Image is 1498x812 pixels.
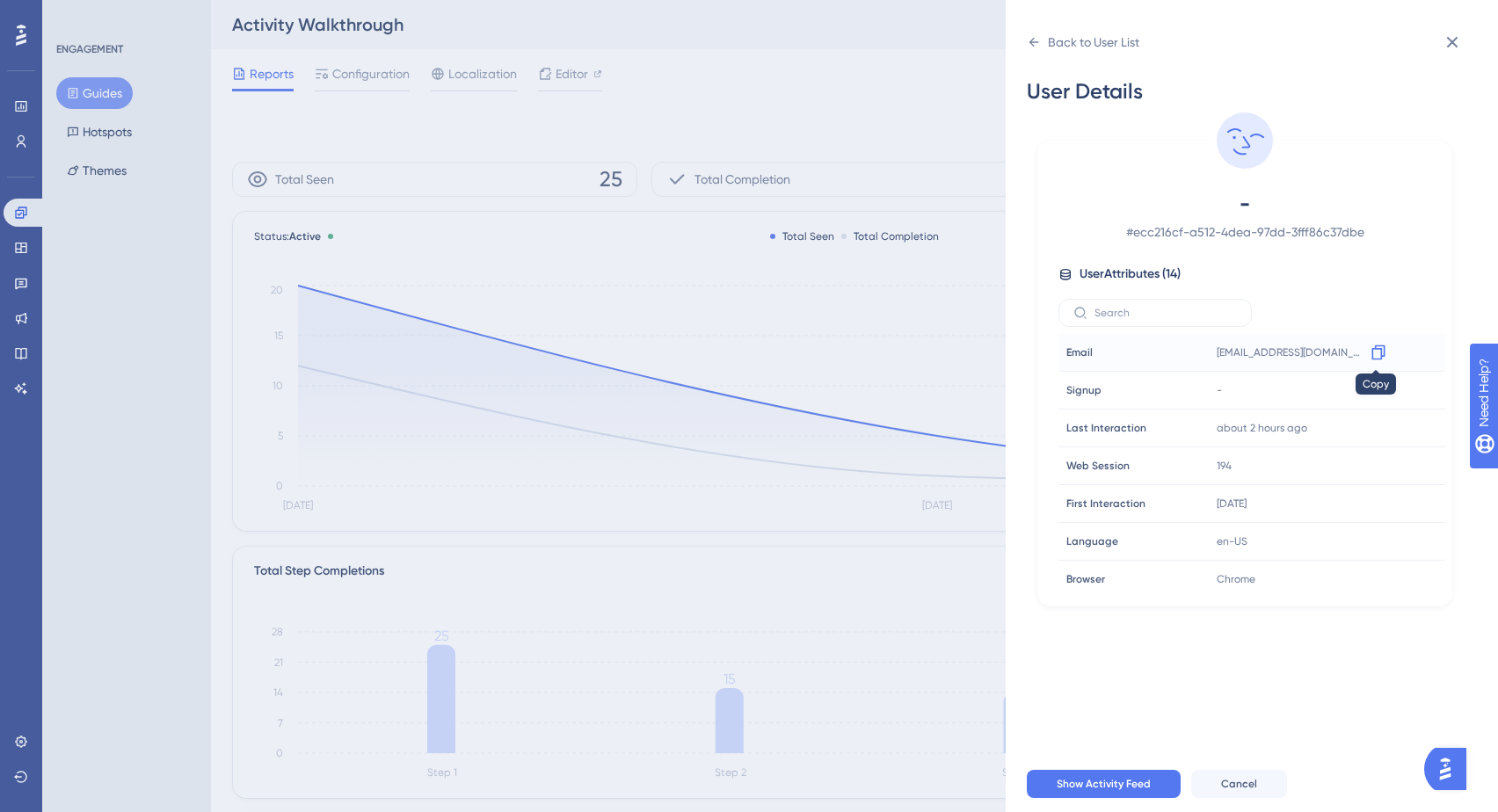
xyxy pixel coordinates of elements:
span: Email [1066,345,1093,359]
span: Browser [1066,572,1105,586]
span: en-US [1217,534,1247,548]
span: User Attributes ( 14 ) [1080,264,1181,285]
button: Cancel [1191,770,1287,798]
span: - [1217,383,1222,397]
input: Search [1094,307,1237,319]
span: [EMAIL_ADDRESS][DOMAIN_NAME] [1217,345,1364,359]
span: Chrome [1217,572,1255,586]
span: Language [1066,534,1118,548]
span: Web Session [1066,459,1130,473]
span: Need Help? [41,4,110,25]
span: Cancel [1221,777,1257,791]
div: User Details [1027,77,1463,105]
span: # ecc216cf-a512-4dea-97dd-3fff86c37dbe [1090,221,1400,243]
div: Back to User List [1048,32,1139,53]
span: Show Activity Feed [1057,777,1151,791]
span: 194 [1217,459,1232,473]
span: First Interaction [1066,497,1145,511]
iframe: UserGuiding AI Assistant Launcher [1424,743,1477,795]
span: Signup [1066,383,1102,397]
time: about 2 hours ago [1217,422,1307,434]
span: - [1090,190,1400,218]
time: [DATE] [1217,497,1247,510]
span: Last Interaction [1066,421,1146,435]
button: Show Activity Feed [1027,770,1181,798]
